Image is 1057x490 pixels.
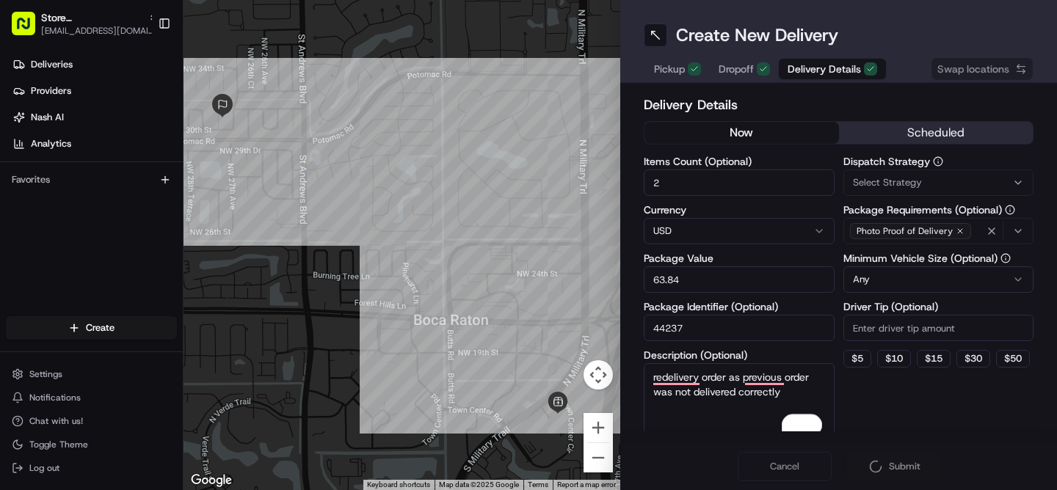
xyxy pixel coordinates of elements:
[644,363,835,445] textarea: To enrich screen reader interactions, please activate Accessibility in Grammarly extension settings
[6,132,183,156] a: Analytics
[146,249,178,260] span: Pylon
[557,480,616,489] a: Report a map error
[654,62,685,76] span: Pickup
[857,225,953,237] span: Photo Proof of Delivery
[118,207,241,233] a: 💻API Documentation
[29,392,81,403] span: Notifications
[956,350,990,367] button: $30
[644,156,835,167] label: Items Count (Optional)
[917,350,951,367] button: $15
[843,253,1034,263] label: Minimum Vehicle Size (Optional)
[9,207,118,233] a: 📗Knowledge Base
[187,471,236,490] a: Open this area in Google Maps (opens a new window)
[139,213,236,227] span: API Documentation
[676,23,838,47] h1: Create New Delivery
[15,15,44,44] img: Nash
[15,59,267,82] p: Welcome 👋
[644,169,835,196] input: Enter number of items
[41,25,159,37] button: [EMAIL_ADDRESS][DOMAIN_NAME]
[6,411,177,431] button: Chat with us!
[29,368,62,380] span: Settings
[644,95,1034,115] h2: Delivery Details
[29,439,88,450] span: Toggle Theme
[584,413,613,442] button: Zoom in
[41,10,142,25] button: Store [GEOGRAPHIC_DATA] (Just Salad)
[6,316,177,340] button: Create
[31,111,64,124] span: Nash AI
[6,106,183,129] a: Nash AI
[853,176,922,189] span: Select Strategy
[6,6,152,41] button: Store [GEOGRAPHIC_DATA] (Just Salad)[EMAIL_ADDRESS][DOMAIN_NAME]
[843,350,871,367] button: $5
[843,301,1034,312] label: Driver Tip (Optional)
[843,218,1034,244] button: Photo Proof of Delivery
[29,415,83,427] span: Chat with us!
[843,315,1034,341] input: Enter driver tip amount
[6,79,183,103] a: Providers
[644,350,835,360] label: Description (Optional)
[1005,205,1015,215] button: Package Requirements (Optional)
[31,137,71,150] span: Analytics
[124,214,136,226] div: 💻
[6,434,177,455] button: Toggle Theme
[31,58,73,71] span: Deliveries
[6,53,183,76] a: Deliveries
[584,443,613,472] button: Zoom out
[843,205,1034,215] label: Package Requirements (Optional)
[50,140,241,155] div: Start new chat
[29,462,59,474] span: Log out
[996,350,1030,367] button: $50
[103,248,178,260] a: Powered byPylon
[843,156,1034,167] label: Dispatch Strategy
[15,214,26,226] div: 📗
[15,140,41,167] img: 1736555255976-a54dd68f-1ca7-489b-9aae-adbdc363a1c4
[6,364,177,384] button: Settings
[843,169,1034,196] button: Select Strategy
[6,168,177,191] div: Favorites
[187,471,236,490] img: Google
[788,62,861,76] span: Delivery Details
[719,62,754,76] span: Dropoff
[86,321,115,334] span: Create
[644,266,835,293] input: Enter package value
[644,315,835,341] input: Enter package identifier
[439,480,519,489] span: Map data ©2025 Google
[6,458,177,478] button: Log out
[584,360,613,390] button: Map camera controls
[644,301,835,312] label: Package Identifier (Optional)
[250,145,267,162] button: Start new chat
[839,122,1034,144] button: scheduled
[644,205,835,215] label: Currency
[933,156,943,167] button: Dispatch Strategy
[877,350,911,367] button: $10
[38,95,242,110] input: Clear
[29,213,112,227] span: Knowledge Base
[367,480,430,490] button: Keyboard shortcuts
[644,122,839,144] button: now
[528,480,548,489] a: Terms
[644,253,835,263] label: Package Value
[50,155,186,167] div: We're available if you need us!
[1000,253,1011,263] button: Minimum Vehicle Size (Optional)
[31,84,71,98] span: Providers
[6,387,177,408] button: Notifications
